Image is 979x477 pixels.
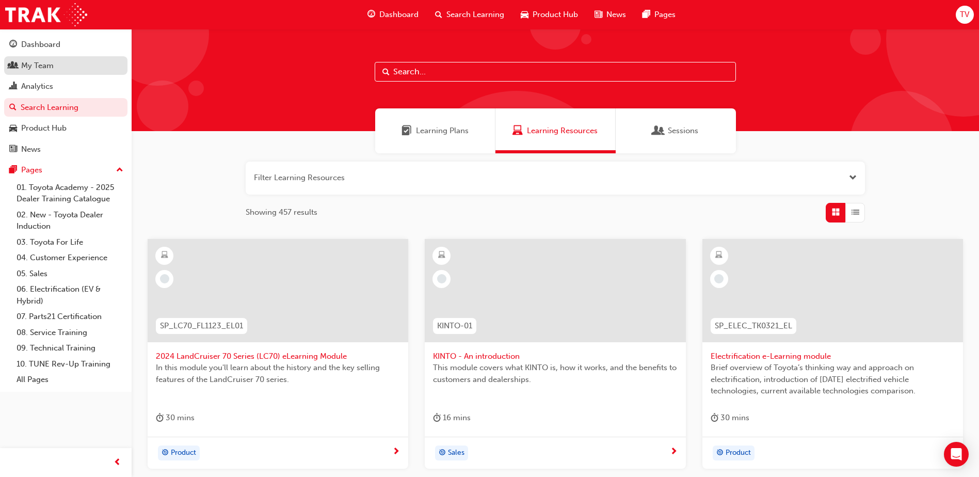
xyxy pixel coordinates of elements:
a: 06. Electrification (EV & Hybrid) [12,281,127,309]
span: This module covers what KINTO is, how it works, and the benefits to customers and dealerships. [433,362,677,385]
span: Grid [832,206,840,218]
span: List [852,206,859,218]
div: My Team [21,60,54,72]
div: 30 mins [711,411,749,424]
span: SP_LC70_FL1123_EL01 [160,320,243,332]
span: chart-icon [9,82,17,91]
div: Dashboard [21,39,60,51]
span: next-icon [670,448,678,457]
span: Sessions [653,125,664,137]
span: TV [960,9,969,21]
a: News [4,140,127,159]
a: All Pages [12,372,127,388]
a: 07. Parts21 Certification [12,309,127,325]
span: duration-icon [433,411,441,424]
a: Product Hub [4,119,127,138]
a: Dashboard [4,35,127,54]
a: news-iconNews [586,4,634,25]
span: duration-icon [711,411,718,424]
span: Learning Resources [512,125,523,137]
span: guage-icon [9,40,17,50]
a: My Team [4,56,127,75]
span: Product Hub [533,9,578,21]
span: Search Learning [446,9,504,21]
span: target-icon [439,447,446,460]
a: 02. New - Toyota Dealer Induction [12,207,127,234]
span: Product [726,447,751,459]
span: News [606,9,626,21]
a: guage-iconDashboard [359,4,427,25]
span: prev-icon [114,456,121,469]
span: Learning Plans [416,125,469,137]
a: Learning PlansLearning Plans [375,108,495,153]
div: Product Hub [21,122,67,134]
a: SessionsSessions [616,108,736,153]
a: 01. Toyota Academy - 2025 Dealer Training Catalogue [12,180,127,207]
a: 03. Toyota For Life [12,234,127,250]
span: Showing 457 results [246,206,317,218]
span: guage-icon [367,8,375,21]
span: pages-icon [9,166,17,175]
span: KINTO-01 [437,320,472,332]
button: Open the filter [849,172,857,184]
span: Electrification e-Learning module [711,351,955,362]
a: pages-iconPages [634,4,684,25]
a: SP_LC70_FL1123_EL012024 LandCruiser 70 Series (LC70) eLearning ModuleIn this module you'll learn ... [148,239,408,469]
a: 10. TUNE Rev-Up Training [12,356,127,372]
div: News [21,144,41,155]
span: learningRecordVerb_NONE-icon [714,274,724,283]
a: 09. Technical Training [12,340,127,356]
a: Analytics [4,77,127,96]
div: Pages [21,164,42,176]
button: Pages [4,161,127,180]
input: Search... [375,62,736,82]
span: Product [171,447,196,459]
a: 08. Service Training [12,325,127,341]
button: TV [956,6,974,24]
a: search-iconSearch Learning [427,4,512,25]
div: Open Intercom Messenger [944,442,969,467]
div: 16 mins [433,411,471,424]
div: 30 mins [156,411,195,424]
span: learningRecordVerb_NONE-icon [437,274,446,283]
span: Search [382,66,390,78]
span: duration-icon [156,411,164,424]
div: Analytics [21,81,53,92]
a: 04. Customer Experience [12,250,127,266]
span: Brief overview of Toyota’s thinking way and approach on electrification, introduction of [DATE] e... [711,362,955,397]
span: learningRecordVerb_NONE-icon [160,274,169,283]
button: DashboardMy TeamAnalyticsSearch LearningProduct HubNews [4,33,127,161]
span: news-icon [9,145,17,154]
span: people-icon [9,61,17,71]
span: learningResourceType_ELEARNING-icon [161,249,168,262]
span: up-icon [116,164,123,177]
span: SP_ELEC_TK0321_EL [715,320,792,332]
span: Dashboard [379,9,419,21]
span: Sessions [668,125,698,137]
span: car-icon [9,124,17,133]
a: KINTO-01KINTO - An introductionThis module covers what KINTO is, how it works, and the benefits t... [425,239,685,469]
span: learningResourceType_ELEARNING-icon [715,249,723,262]
span: target-icon [716,447,724,460]
span: learningResourceType_ELEARNING-icon [438,249,445,262]
a: Learning ResourcesLearning Resources [495,108,616,153]
span: target-icon [162,447,169,460]
span: pages-icon [643,8,650,21]
span: car-icon [521,8,528,21]
span: Learning Resources [527,125,598,137]
span: Learning Plans [402,125,412,137]
span: next-icon [392,448,400,457]
span: 2024 LandCruiser 70 Series (LC70) eLearning Module [156,351,400,362]
span: In this module you'll learn about the history and the key selling features of the LandCruiser 70 ... [156,362,400,385]
span: Pages [654,9,676,21]
img: Trak [5,3,87,26]
a: Search Learning [4,98,127,117]
a: SP_ELEC_TK0321_ELElectrification e-Learning moduleBrief overview of Toyota’s thinking way and app... [702,239,963,469]
span: search-icon [9,103,17,113]
span: Sales [448,447,464,459]
span: news-icon [595,8,602,21]
span: search-icon [435,8,442,21]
